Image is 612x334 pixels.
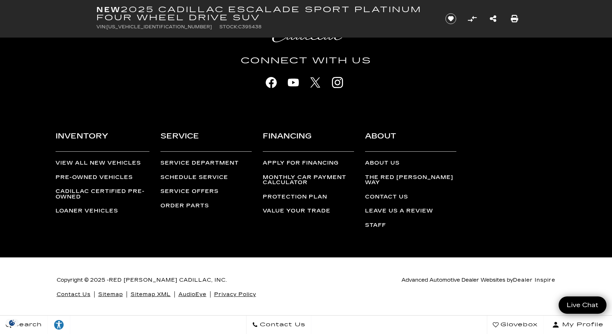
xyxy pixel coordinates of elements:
a: Monthly Car Payment Calculator [263,175,354,186]
span: Stock: [219,24,238,29]
a: Share this New 2025 Cadillac Escalade Sport Platinum Four Wheel Drive SUV [490,14,496,24]
h4: Connect With Us [69,54,544,67]
a: instagram [328,73,347,92]
a: youtube [284,73,303,92]
a: Privacy Policy [214,291,256,298]
span: Live Chat [563,301,602,309]
a: Contact Us [57,291,91,298]
span: VIN: [96,24,106,29]
a: Staff [365,223,456,228]
a: Contact Us [365,194,456,200]
button: Compare Vehicle [467,13,478,24]
a: Print this New 2025 Cadillac Escalade Sport Platinum Four Wheel Drive SUV [511,14,518,24]
span: Glovebox [499,320,538,330]
span: My Profile [559,320,604,330]
a: About Us [365,161,456,166]
a: Protection Plan [263,194,354,200]
span: Advanced Automotive Dealer Websites by [401,277,555,283]
strong: New [96,5,121,14]
a: Leave Us a Review [365,208,456,214]
a: The Red [PERSON_NAME] Way [365,175,456,186]
button: Save vehicle [443,13,459,25]
img: Opt-Out Icon [4,319,21,327]
a: Schedule Service [160,175,252,180]
a: Contact Us [246,316,311,334]
span: C395438 [238,24,262,29]
h3: Financing [263,130,354,152]
a: Cadillac Certified Pre-Owned [56,189,149,200]
section: Click to Open Cookie Consent Modal [4,319,21,327]
a: Explore your accessibility options [48,316,70,334]
a: X [306,73,325,92]
h3: About [365,130,456,152]
h3: Service [160,130,252,152]
div: Explore your accessibility options [48,319,70,330]
p: Copyright © 2025 - [57,275,301,285]
a: Red [PERSON_NAME] Cadillac, Inc. [109,277,227,283]
a: Service Offers [160,189,252,194]
a: View All New Vehicles [56,161,149,166]
h1: 2025 Cadillac Escalade Sport Platinum Four Wheel Drive SUV [96,6,433,22]
span: [US_VEHICLE_IDENTIFICATION_NUMBER] [106,24,212,29]
a: Service Department [160,161,252,166]
button: Open user profile menu [544,316,612,334]
a: Live Chat [559,296,606,314]
a: Dealer Inspire [513,277,555,283]
a: Sitemap [98,291,123,298]
h3: Inventory [56,130,149,152]
a: Loaner Vehicles [56,208,149,214]
a: facebook [262,73,280,92]
a: Apply for Financing [263,161,354,166]
a: Order Parts [160,203,252,208]
span: Search [11,320,42,330]
a: AudioEye [178,291,206,298]
a: Pre-Owned Vehicles [56,175,149,180]
a: Sitemap XML [131,291,171,298]
span: Contact Us [258,320,305,330]
a: Value Your Trade [263,208,354,214]
a: Glovebox [487,316,544,334]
